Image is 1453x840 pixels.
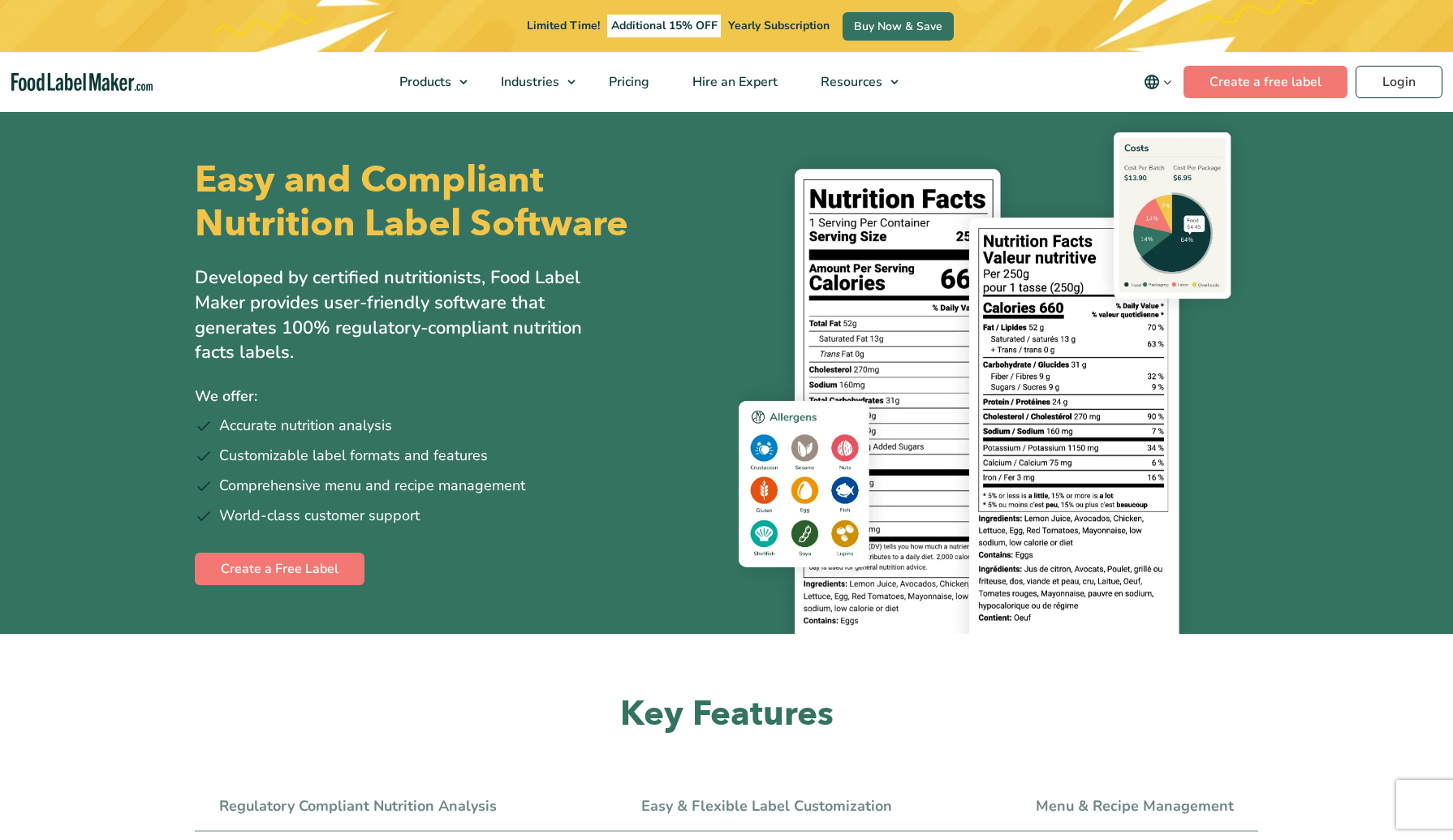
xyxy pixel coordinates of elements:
[1184,66,1347,98] a: Create a free label
[496,73,561,91] span: Industries
[195,158,713,246] h1: Easy and Compliant Nutrition Label Software
[219,475,525,497] span: Comprehensive menu and recipe management
[604,73,651,91] span: Pricing
[219,415,392,437] span: Accurate nutrition analysis
[688,73,779,91] span: Hire an Expert
[843,12,954,41] a: Buy Now & Save
[588,52,667,112] a: Pricing
[195,692,1258,737] h2: Key Features
[800,52,907,112] a: Resources
[671,52,795,112] a: Hire an Expert
[728,18,830,33] span: Yearly Subscription
[641,798,892,816] a: Easy & Flexible Label Customization
[1036,798,1234,816] a: Menu & Recipe Management
[219,798,497,816] a: Regulatory Compliant Nutrition Analysis
[195,385,714,408] p: We offer:
[378,52,476,112] a: Products
[195,265,617,365] p: Developed by certified nutritionists, Food Label Maker provides user-friendly software that gener...
[527,18,600,33] span: Limited Time!
[195,553,364,585] a: Create a Free Label
[219,445,488,467] span: Customizable label formats and features
[480,52,584,112] a: Industries
[607,15,722,37] span: Additional 15% OFF
[395,73,453,91] span: Products
[816,73,884,91] span: Resources
[1356,66,1442,98] a: Login
[219,505,420,527] span: World-class customer support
